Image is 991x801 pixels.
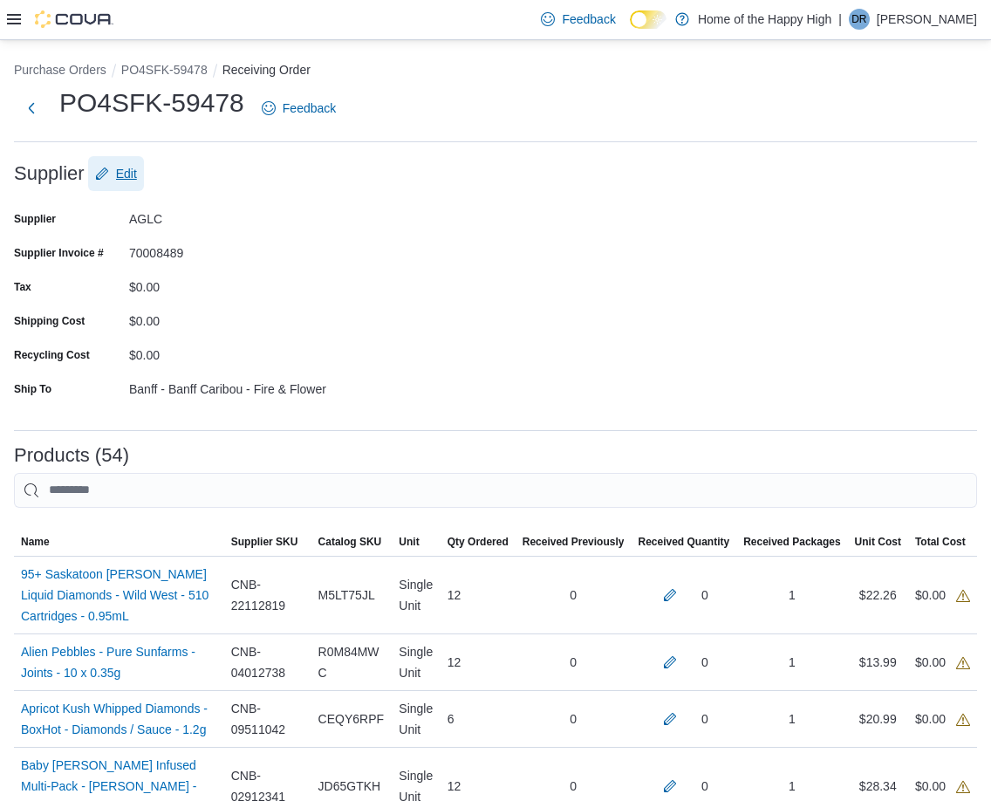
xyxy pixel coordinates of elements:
[14,445,129,466] h3: Products (54)
[222,63,311,77] button: Receiving Order
[121,63,208,77] button: PO4SFK-59478
[59,86,244,120] h1: PO4SFK-59478
[14,314,85,328] label: Shipping Cost
[14,61,977,82] nav: An example of EuiBreadcrumbs
[311,528,393,556] button: Catalog SKU
[14,212,56,226] label: Supplier
[638,535,729,549] span: Received Quantity
[736,578,847,613] div: 1
[534,2,622,37] a: Feedback
[129,273,363,294] div: $0.00
[915,776,970,797] div: $0.00
[848,578,908,613] div: $22.26
[116,165,137,182] span: Edit
[701,652,708,673] div: 0
[516,702,632,736] div: 0
[743,535,840,549] span: Received Packages
[283,99,336,117] span: Feedback
[448,535,509,549] span: Qty Ordered
[701,585,708,606] div: 0
[88,156,144,191] button: Edit
[441,645,516,680] div: 12
[562,10,615,28] span: Feedback
[855,535,901,549] span: Unit Cost
[14,528,224,556] button: Name
[14,348,90,362] label: Recycling Cost
[14,246,104,260] label: Supplier Invoice #
[231,641,304,683] span: CNB-04012738
[630,10,666,29] input: Dark Mode
[129,341,363,362] div: $0.00
[701,709,708,729] div: 0
[915,535,966,549] span: Total Cost
[915,652,970,673] div: $0.00
[441,702,516,736] div: 6
[231,535,298,549] span: Supplier SKU
[255,91,343,126] a: Feedback
[516,578,632,613] div: 0
[318,641,386,683] span: R0M84MWC
[392,634,440,690] div: Single Unit
[129,205,363,226] div: AGLC
[848,645,908,680] div: $13.99
[318,585,375,606] span: M5LT75JL
[14,473,977,508] input: This is a search bar. After typing your query, hit enter to filter the results lower in the page.
[231,574,304,616] span: CNB-22112819
[129,307,363,328] div: $0.00
[318,535,382,549] span: Catalog SKU
[851,9,866,30] span: DR
[698,9,831,30] p: Home of the Happy High
[35,10,113,28] img: Cova
[14,382,51,396] label: Ship To
[392,691,440,747] div: Single Unit
[224,528,311,556] button: Supplier SKU
[392,567,440,623] div: Single Unit
[14,280,31,294] label: Tax
[318,776,381,797] span: JD65GTKH
[736,702,847,736] div: 1
[838,9,842,30] p: |
[21,698,217,740] a: Apricot Kush Whipped Diamonds - BoxHot - Diamonds / Sauce - 1.2g
[318,709,384,729] span: CEQY6RPF
[849,9,870,30] div: Drew Rennie
[441,578,516,613] div: 12
[21,564,217,626] a: 95+ Saskatoon [PERSON_NAME] Liquid Diamonds - Wild West - 510 Cartridges - 0.95mL
[523,535,625,549] span: Received Previously
[915,709,970,729] div: $0.00
[877,9,977,30] p: [PERSON_NAME]
[14,63,106,77] button: Purchase Orders
[630,29,631,30] span: Dark Mode
[129,375,363,396] div: Banff - Banff Caribou - Fire & Flower
[21,641,217,683] a: Alien Pebbles - Pure Sunfarms - Joints - 10 x 0.35g
[736,645,847,680] div: 1
[701,776,708,797] div: 0
[129,239,363,260] div: 70008489
[848,702,908,736] div: $20.99
[516,645,632,680] div: 0
[915,585,970,606] div: $0.00
[231,698,304,740] span: CNB-09511042
[14,163,85,184] h3: Supplier
[14,91,49,126] button: Next
[21,535,50,549] span: Name
[399,535,419,549] span: Unit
